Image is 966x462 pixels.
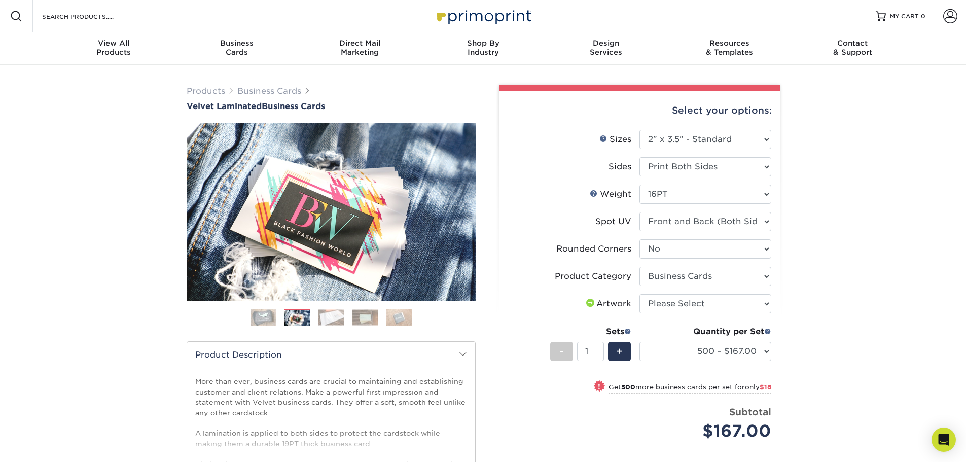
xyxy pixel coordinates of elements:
span: only [745,383,771,391]
a: Direct MailMarketing [298,32,421,65]
div: & Templates [668,39,791,57]
div: Select your options: [507,91,772,130]
a: Shop ByIndustry [421,32,545,65]
a: Business Cards [237,86,301,96]
img: Business Cards 02 [284,310,310,326]
a: Contact& Support [791,32,914,65]
span: View All [52,39,175,48]
div: Services [545,39,668,57]
input: SEARCH PRODUCTS..... [41,10,140,22]
small: Get more business cards per set for [609,383,771,394]
strong: 500 [621,383,635,391]
span: Velvet Laminated [187,101,262,111]
a: DesignServices [545,32,668,65]
div: Sizes [599,133,631,146]
div: Marketing [298,39,421,57]
div: $167.00 [647,419,771,443]
div: Sides [609,161,631,173]
a: Resources& Templates [668,32,791,65]
img: Business Cards 04 [352,309,378,325]
img: Velvet Laminated 02 [187,123,476,301]
span: Shop By [421,39,545,48]
span: ! [598,381,600,392]
span: Design [545,39,668,48]
div: Spot UV [595,216,631,228]
a: View AllProducts [52,32,175,65]
img: Business Cards 01 [251,305,276,330]
span: Direct Mail [298,39,421,48]
img: Primoprint [433,5,534,27]
span: $18 [760,383,771,391]
div: Product Category [555,270,631,282]
span: Contact [791,39,914,48]
span: + [616,344,623,359]
div: & Support [791,39,914,57]
div: Cards [175,39,298,57]
span: - [559,344,564,359]
strong: Subtotal [729,406,771,417]
span: Resources [668,39,791,48]
img: Business Cards 03 [318,309,344,325]
div: Industry [421,39,545,57]
a: BusinessCards [175,32,298,65]
div: Products [52,39,175,57]
div: Sets [550,326,631,338]
span: MY CART [890,12,919,21]
div: Artwork [584,298,631,310]
div: Rounded Corners [556,243,631,255]
span: 0 [921,13,925,20]
h2: Product Description [187,342,475,368]
div: Open Intercom Messenger [932,428,956,452]
span: Business [175,39,298,48]
h1: Business Cards [187,101,476,111]
div: Weight [590,188,631,200]
a: Products [187,86,225,96]
div: Quantity per Set [639,326,771,338]
a: Velvet LaminatedBusiness Cards [187,101,476,111]
img: Business Cards 05 [386,308,412,326]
